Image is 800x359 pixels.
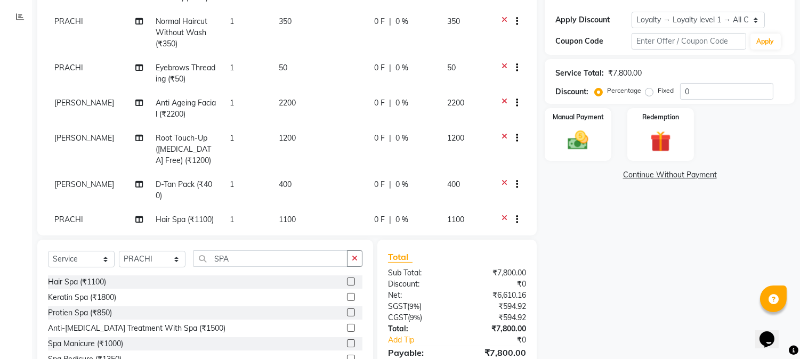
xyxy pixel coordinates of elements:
[448,63,456,72] span: 50
[389,97,391,109] span: |
[395,133,408,144] span: 0 %
[388,301,407,311] span: SGST
[54,17,83,26] span: PRACHI
[755,316,789,348] iframe: chat widget
[389,62,391,74] span: |
[193,250,348,267] input: Search or Scan
[410,313,420,322] span: 9%
[644,128,677,154] img: _gift.svg
[54,63,83,72] span: PRACHI
[448,17,460,26] span: 350
[395,179,408,190] span: 0 %
[448,98,465,108] span: 2200
[389,179,391,190] span: |
[380,290,457,301] div: Net:
[380,346,457,359] div: Payable:
[374,62,385,74] span: 0 F
[607,86,641,95] label: Percentage
[374,97,385,109] span: 0 F
[48,292,116,303] div: Keratin Spa (₹1800)
[632,33,746,50] input: Enter Offer / Coupon Code
[389,214,391,225] span: |
[48,307,112,319] div: Protien Spa (₹850)
[374,133,385,144] span: 0 F
[54,98,114,108] span: [PERSON_NAME]
[374,16,385,27] span: 0 F
[457,279,535,290] div: ₹0
[156,133,212,165] span: Root Touch-Up ([MEDICAL_DATA] Free) (₹1200)
[457,346,535,359] div: ₹7,800.00
[279,17,292,26] span: 350
[54,215,83,224] span: PRACHI
[389,16,391,27] span: |
[470,334,535,346] div: ₹0
[54,179,114,189] span: [PERSON_NAME]
[156,63,216,84] span: Eyebrows Threading (₹50)
[608,68,642,79] div: ₹7,800.00
[156,179,213,200] span: D-Tan Pack (₹400)
[553,112,604,122] label: Manual Payment
[457,312,535,323] div: ₹594.92
[48,276,106,288] div: Hair Spa (₹1100)
[279,98,296,108] span: 2200
[561,128,595,152] img: _cash.svg
[448,133,465,143] span: 1200
[457,323,535,334] div: ₹7,800.00
[230,133,234,143] span: 1
[374,214,385,225] span: 0 F
[555,14,632,26] div: Apply Discount
[555,68,604,79] div: Service Total:
[380,312,457,323] div: ( )
[374,179,385,190] span: 0 F
[156,215,214,224] span: Hair Spa (₹1100)
[658,86,674,95] label: Fixed
[380,323,457,334] div: Total:
[388,313,408,322] span: CGST
[279,133,296,143] span: 1200
[642,112,679,122] label: Redemption
[230,98,234,108] span: 1
[395,16,408,27] span: 0 %
[389,133,391,144] span: |
[54,133,114,143] span: [PERSON_NAME]
[48,323,225,334] div: Anti-[MEDICAL_DATA] Treatment With Spa (₹1500)
[279,179,292,189] span: 400
[448,179,460,189] span: 400
[230,179,234,189] span: 1
[555,36,632,47] div: Coupon Code
[48,338,123,349] div: Spa Manicure (₹1000)
[448,215,465,224] span: 1100
[156,17,208,48] span: Normal Haircut Without Wash (₹350)
[279,63,287,72] span: 50
[457,301,535,312] div: ₹594.92
[380,267,457,279] div: Sub Total:
[230,215,234,224] span: 1
[380,301,457,312] div: ( )
[547,169,793,181] a: Continue Without Payment
[388,251,413,263] span: Total
[555,86,588,97] div: Discount:
[750,34,781,50] button: Apply
[457,290,535,301] div: ₹6,610.16
[380,334,470,346] a: Add Tip
[409,302,419,311] span: 9%
[395,214,408,225] span: 0 %
[156,98,216,119] span: Anti Ageing Facial (₹2200)
[395,97,408,109] span: 0 %
[279,215,296,224] span: 1100
[230,63,234,72] span: 1
[230,17,234,26] span: 1
[457,267,535,279] div: ₹7,800.00
[380,279,457,290] div: Discount:
[395,62,408,74] span: 0 %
